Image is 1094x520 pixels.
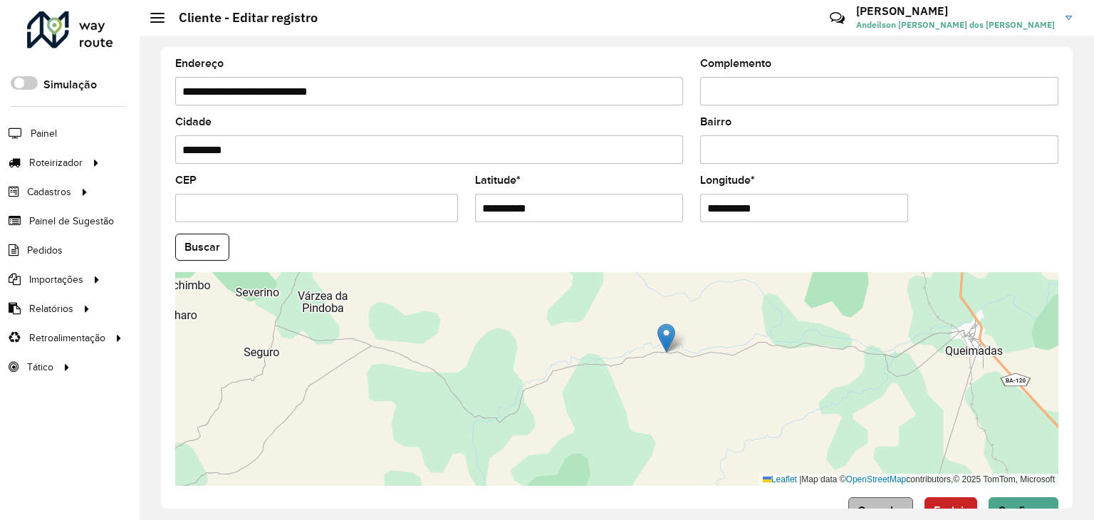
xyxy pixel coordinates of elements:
span: Roteirizador [29,155,83,170]
label: Endereço [175,55,224,72]
span: Excluir [934,504,968,516]
h2: Cliente - Editar registro [165,10,318,26]
span: Painel [31,126,57,141]
img: Marker [657,323,675,353]
span: Cadastros [27,184,71,199]
a: OpenStreetMap [846,474,907,484]
label: Bairro [700,113,731,130]
span: Cancelar [858,504,904,516]
label: Simulação [43,76,97,93]
span: Retroalimentação [29,331,105,345]
span: Relatórios [29,301,73,316]
span: Confirmar [998,504,1049,516]
label: Longitude [700,172,755,189]
label: Latitude [475,172,521,189]
div: Map data © contributors,© 2025 TomTom, Microsoft [759,474,1058,486]
label: CEP [175,172,197,189]
span: Importações [29,272,83,287]
a: Leaflet [763,474,797,484]
h3: [PERSON_NAME] [856,4,1055,18]
span: Tático [27,360,53,375]
label: Complemento [700,55,771,72]
span: Andeilson [PERSON_NAME] dos [PERSON_NAME] [856,19,1055,31]
button: Buscar [175,234,229,261]
span: Painel de Sugestão [29,214,114,229]
span: | [799,474,801,484]
a: Contato Rápido [822,3,853,33]
label: Cidade [175,113,212,130]
span: Pedidos [27,243,63,258]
